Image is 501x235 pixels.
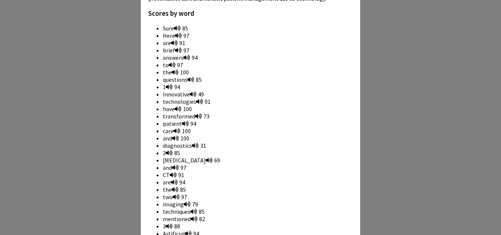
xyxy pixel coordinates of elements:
span: Innovative 49 [163,91,204,98]
span: and 97 [163,164,186,171]
span: Here 97 [163,32,189,39]
span: [MEDICAL_DATA] 69 [163,157,220,164]
span: Sure 85 [163,25,188,32]
span: the 85 [163,186,186,193]
span: have 100 [163,105,192,113]
span: diagnostics 31 [163,142,206,149]
span: questions 85 [163,76,202,83]
span: to 97 [163,61,183,69]
span: techniques 85 [163,208,205,215]
h3: Scores by word [148,9,353,18]
span: imaging 79 [163,201,198,208]
span: 2 85 [163,149,180,157]
span: technologies 91 [163,98,211,105]
span: 1 94 [163,83,180,91]
span: transformed 73 [163,113,209,120]
span: care 100 [163,127,191,135]
span: two 97 [163,193,187,201]
span: 3 88 [163,223,180,230]
span: brief 97 [163,47,189,54]
span: answers 94 [163,54,198,61]
span: and 100 [163,135,189,142]
span: are 94 [163,179,185,186]
span: are 91 [163,39,185,47]
span: the 100 [163,69,189,76]
span: mentioned 82 [163,215,205,223]
span: patient 94 [163,120,196,127]
span: CT 91 [163,171,184,179]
